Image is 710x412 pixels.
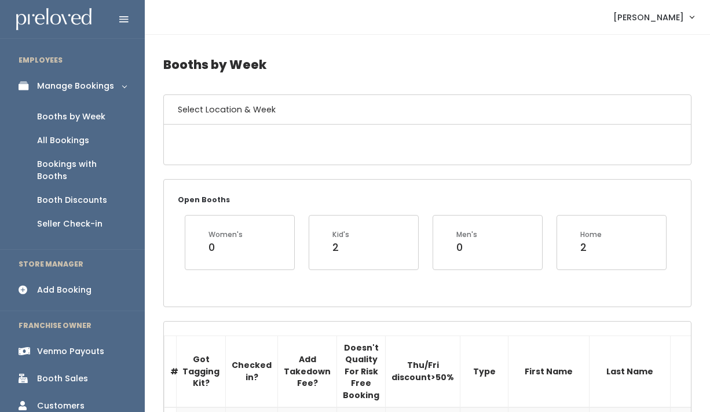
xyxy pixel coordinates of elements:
[208,240,243,255] div: 0
[164,336,177,407] th: #
[178,195,230,205] small: Open Booths
[332,240,349,255] div: 2
[177,336,226,407] th: Got Tagging Kit?
[37,158,126,183] div: Bookings with Booths
[37,80,114,92] div: Manage Bookings
[37,111,105,123] div: Booths by Week
[208,229,243,240] div: Women's
[590,336,671,407] th: Last Name
[37,373,88,385] div: Booth Sales
[460,336,508,407] th: Type
[456,229,477,240] div: Men's
[37,345,104,358] div: Venmo Payouts
[37,284,92,296] div: Add Booking
[613,11,684,24] span: [PERSON_NAME]
[580,240,602,255] div: 2
[163,49,691,81] h4: Booths by Week
[37,218,103,230] div: Seller Check-in
[164,95,691,125] h6: Select Location & Week
[508,336,590,407] th: First Name
[337,336,386,407] th: Doesn't Quality For Risk Free Booking
[332,229,349,240] div: Kid's
[37,194,107,206] div: Booth Discounts
[37,134,89,147] div: All Bookings
[226,336,278,407] th: Checked in?
[456,240,477,255] div: 0
[602,5,705,30] a: [PERSON_NAME]
[580,229,602,240] div: Home
[278,336,337,407] th: Add Takedown Fee?
[16,8,92,31] img: preloved logo
[37,400,85,412] div: Customers
[386,336,460,407] th: Thu/Fri discount>50%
